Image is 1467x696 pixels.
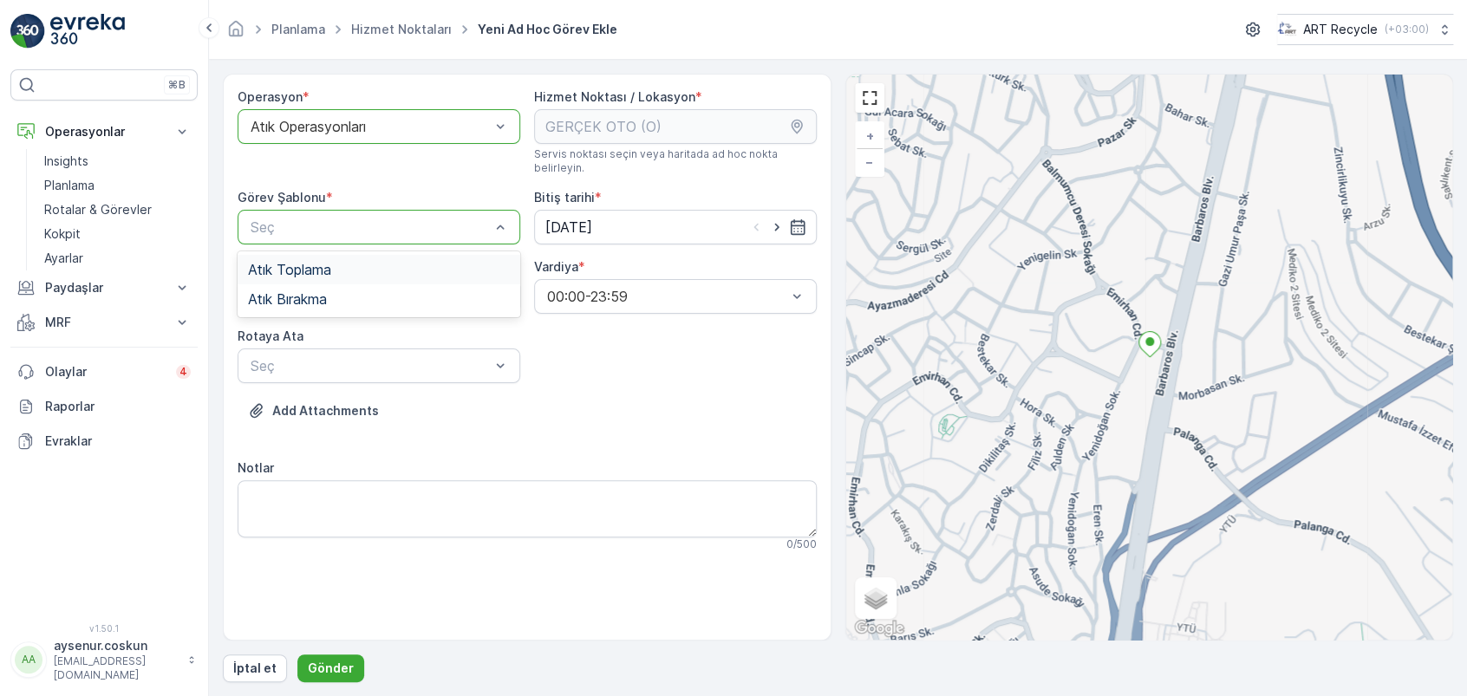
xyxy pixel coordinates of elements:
p: Insights [44,153,88,170]
a: Raporlar [10,389,198,424]
p: Kokpit [44,225,81,243]
p: ( +03:00 ) [1385,23,1429,36]
p: [EMAIL_ADDRESS][DOMAIN_NAME] [54,654,179,682]
label: Görev Şablonu [238,190,326,205]
span: + [866,128,874,143]
p: 4 [179,365,187,379]
label: Operasyon [238,89,303,104]
img: Google [851,617,908,640]
a: Planlama [271,22,325,36]
span: Yeni Ad Hoc Görev Ekle [474,21,621,38]
label: Vardiya [534,259,578,274]
p: Rotalar & Görevler [44,201,152,218]
p: Gönder [308,660,354,677]
img: image_23.png [1277,20,1296,39]
p: Evraklar [45,433,191,450]
p: Planlama [44,177,95,194]
p: Add Attachments [272,402,379,420]
p: aysenur.coskun [54,637,179,654]
p: Raporlar [45,398,191,415]
p: Olaylar [45,363,166,381]
a: Ana Sayfa [226,26,245,41]
p: ART Recycle [1303,21,1378,38]
img: logo [10,14,45,49]
div: AA [15,646,42,673]
span: Servis noktası seçin veya haritada ad hoc nokta belirleyin. [534,147,817,175]
label: Notlar [238,460,274,475]
button: İptal et [223,654,287,682]
a: Yakınlaştır [857,123,883,149]
button: ART Recycle(+03:00) [1277,14,1453,45]
button: Dosya Yükle [238,397,389,425]
p: ⌘B [168,78,186,92]
span: Atık Bırakma [248,291,327,307]
button: Operasyonlar [10,114,198,149]
p: İptal et [233,660,277,677]
p: Seç [251,217,490,237]
a: Kokpit [37,222,198,246]
button: MRF [10,305,198,340]
button: Paydaşlar [10,270,198,305]
p: Paydaşlar [45,279,163,296]
a: Uzaklaştır [857,149,883,175]
a: Layers [857,579,895,617]
a: Evraklar [10,424,198,459]
a: Rotalar & Görevler [37,198,198,222]
span: Atık Toplama [248,262,331,277]
p: MRF [45,314,163,331]
input: GERÇEK OTO (O) [534,109,817,144]
a: Olaylar4 [10,355,198,389]
a: Hizmet Noktaları [351,22,452,36]
a: View Fullscreen [857,85,883,111]
a: Planlama [37,173,198,198]
span: − [865,154,874,169]
p: Operasyonlar [45,123,163,140]
a: Bu bölgeyi Google Haritalar'da açın (yeni pencerede açılır) [851,617,908,640]
p: 0 / 500 [786,537,817,551]
label: Hizmet Noktası / Lokasyon [534,89,695,104]
button: AAaysenur.coskun[EMAIL_ADDRESS][DOMAIN_NAME] [10,637,198,682]
img: logo_light-DOdMpM7g.png [50,14,125,49]
p: Ayarlar [44,250,83,267]
a: Insights [37,149,198,173]
span: v 1.50.1 [10,623,198,634]
label: Bitiş tarihi [534,190,595,205]
button: Gönder [297,654,364,682]
input: dd/mm/yyyy [534,210,817,244]
p: Seç [251,355,490,376]
label: Rotaya Ata [238,328,303,343]
a: Ayarlar [37,246,198,270]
